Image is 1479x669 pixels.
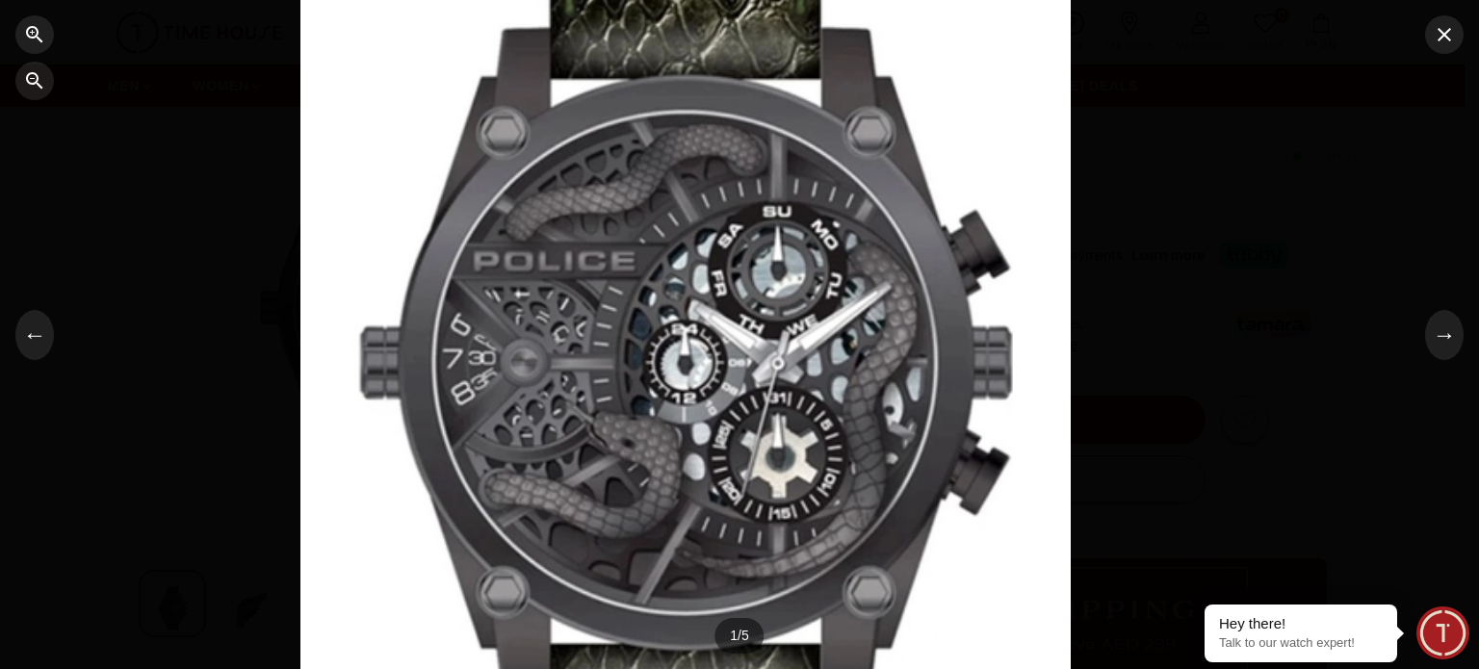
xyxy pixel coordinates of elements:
div: Chat Widget [1416,606,1469,659]
div: 1 / 5 [714,618,764,654]
button: → [1425,310,1464,360]
p: Talk to our watch expert! [1219,635,1383,652]
button: ← [15,310,54,360]
div: Hey there! [1219,614,1383,633]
